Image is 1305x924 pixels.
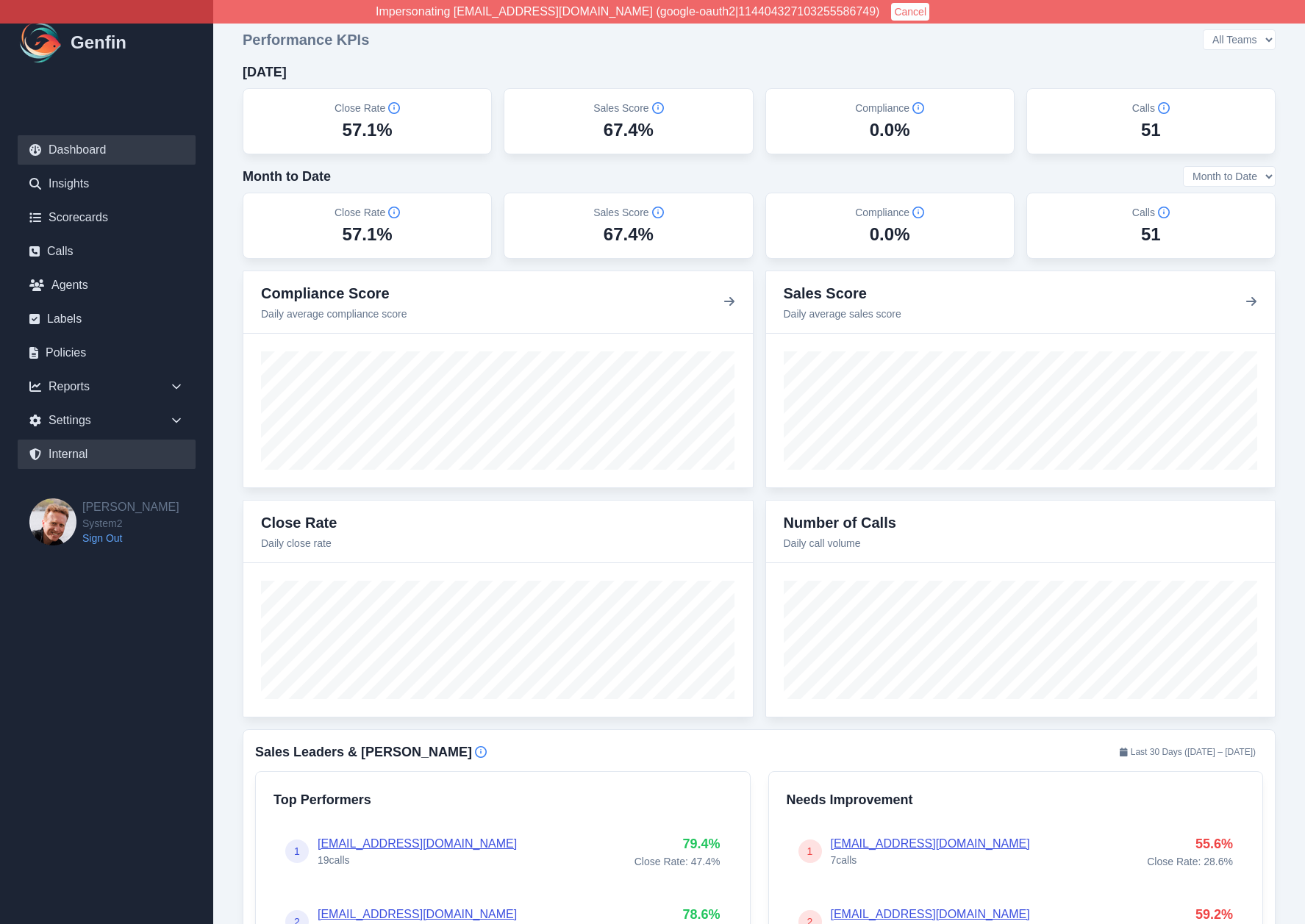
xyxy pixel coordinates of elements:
span: Info [388,102,400,114]
h3: Number of Calls [784,512,896,533]
a: Sign Out [82,531,179,545]
button: View details [723,293,735,311]
p: Daily average sales score [784,307,901,321]
h3: Sales Score [784,283,901,304]
a: Agents [18,271,196,300]
a: [EMAIL_ADDRESS][DOMAIN_NAME] [318,908,517,920]
p: 7 calls [831,853,1030,867]
a: [EMAIL_ADDRESS][DOMAIN_NAME] [831,837,1030,850]
div: 51 [1141,223,1161,246]
div: 51 [1141,118,1161,142]
h4: Top Performers [273,789,732,810]
h1: Genfin [71,31,126,54]
a: Policies [18,338,196,368]
div: 0.0% [870,118,910,142]
h4: [DATE] [243,62,287,82]
span: Info [652,102,664,114]
span: 1 [294,844,300,859]
a: [EMAIL_ADDRESS][DOMAIN_NAME] [831,908,1030,920]
p: Daily call volume [784,536,896,551]
div: 57.1% [343,118,393,142]
h5: Sales Score [593,205,663,220]
span: Info [912,102,924,114]
h5: Compliance [855,205,924,220]
p: 55.6 % [1147,834,1233,854]
div: 67.4% [604,223,654,246]
h2: [PERSON_NAME] [82,498,179,516]
a: Scorecards [18,203,196,232]
h5: Calls [1132,101,1170,115]
h5: Sales Score [593,101,663,115]
span: Info [1158,207,1170,218]
p: 19 calls [318,853,517,867]
span: Info [475,746,487,758]
div: Settings [18,406,196,435]
h4: Sales Leaders & [PERSON_NAME] [255,742,472,762]
h3: Close Rate [261,512,337,533]
p: Close Rate: 47.4 % [634,854,721,869]
span: 1 [807,844,813,859]
a: Dashboard [18,135,196,165]
h4: Needs Improvement [787,789,1245,810]
h5: Calls [1132,205,1170,220]
h4: Month to Date [243,166,331,187]
span: Last 30 Days ( [DATE] – [DATE] ) [1112,743,1263,761]
button: View details [1245,293,1257,311]
span: Info [912,207,924,218]
a: Calls [18,237,196,266]
span: Info [652,207,664,218]
img: Brian Dunagan [29,498,76,545]
p: 79.4 % [634,834,721,854]
p: Daily close rate [261,536,337,551]
h3: Compliance Score [261,283,407,304]
h5: Close Rate [335,205,400,220]
div: 67.4% [604,118,654,142]
h5: Compliance [855,101,924,115]
div: 0.0% [870,223,910,246]
span: System2 [82,516,179,531]
h5: Close Rate [335,101,400,115]
div: Reports [18,372,196,401]
span: Info [1158,102,1170,114]
a: Insights [18,169,196,198]
a: [EMAIL_ADDRESS][DOMAIN_NAME] [318,837,517,850]
img: Logo [18,19,65,66]
span: Info [388,207,400,218]
a: Labels [18,304,196,334]
div: 57.1% [343,223,393,246]
h3: Performance KPIs [243,29,369,50]
a: Internal [18,440,196,469]
button: Cancel [891,3,929,21]
p: Daily average compliance score [261,307,407,321]
p: Close Rate: 28.6 % [1147,854,1233,869]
